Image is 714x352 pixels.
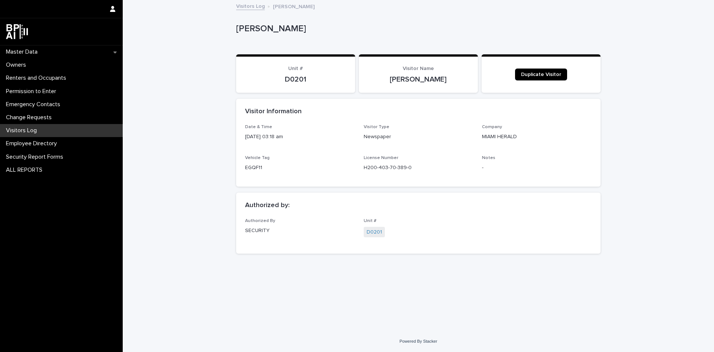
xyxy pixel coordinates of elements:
span: Notes [482,156,495,160]
p: [DATE] 03:18 am [245,133,355,141]
p: Newspaper [364,133,473,141]
a: Powered By Stacker [399,339,437,343]
p: Master Data [3,48,44,56]
p: Emergency Contacts [3,101,66,108]
p: H200-403-70-389-0 [364,164,473,172]
p: Permission to Enter [3,88,62,95]
p: Employee Directory [3,140,63,147]
p: D0201 [245,75,346,84]
span: Duplicate Visitor [521,72,561,77]
span: Unit # [364,219,376,223]
span: Visitor Type [364,125,389,129]
span: License Number [364,156,398,160]
p: Change Requests [3,114,58,121]
p: MIAMI HERALD [482,133,592,141]
h2: Authorized by: [245,202,290,210]
a: Duplicate Visitor [515,69,567,80]
p: SECURITY [245,227,355,235]
p: EGQF11 [245,164,355,172]
p: Renters and Occupants [3,74,72,82]
p: - [482,164,592,172]
a: Visitors Log [236,1,265,10]
span: Vehicle Tag [245,156,270,160]
img: dwgmcNfxSF6WIOOXiGgu [6,24,28,39]
p: ALL REPORTS [3,167,48,174]
span: Unit # [288,66,303,71]
span: Authorized By [245,219,275,223]
p: Owners [3,61,32,69]
a: D0201 [367,228,382,236]
p: [PERSON_NAME] [236,23,598,34]
p: Visitors Log [3,127,43,134]
h2: Visitor Information [245,108,302,116]
p: Security Report Forms [3,153,69,161]
p: [PERSON_NAME] [273,2,315,10]
span: Date & Time [245,125,272,129]
p: [PERSON_NAME] [368,75,469,84]
span: Company [482,125,502,129]
span: Visitor Name [403,66,434,71]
